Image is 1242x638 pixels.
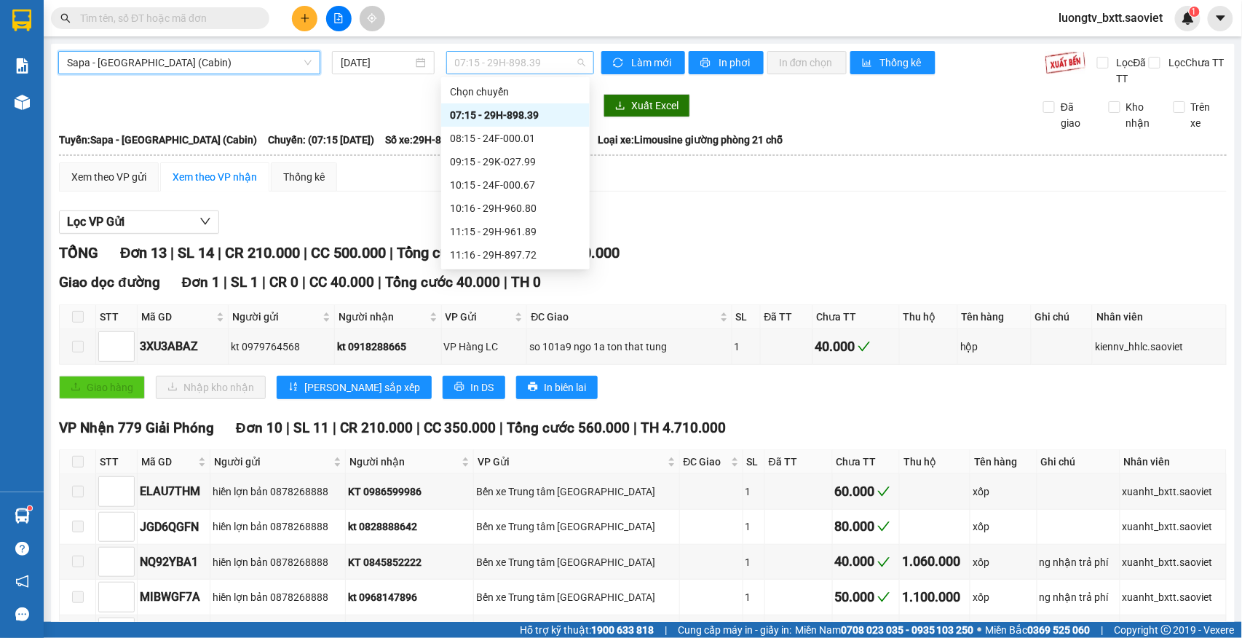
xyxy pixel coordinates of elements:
[1095,339,1224,355] div: kiennv_hhlc.saoviet
[544,379,586,395] span: In biên lai
[1093,305,1227,329] th: Nhân viên
[835,481,898,502] div: 60.000
[1161,625,1171,635] span: copyright
[1101,622,1104,638] span: |
[140,337,226,355] div: 3XU3ABAZ
[389,244,393,261] span: |
[476,484,676,500] div: Bến xe Trung tâm [GEOGRAPHIC_DATA]
[140,553,207,571] div: NQ92YBA1
[213,519,342,535] div: hiền lợn bản 0878268888
[349,454,459,470] span: Người nhận
[236,420,282,436] span: Đơn 10
[474,580,679,615] td: Bến xe Trung tâm Lào Cai
[337,339,438,355] div: kt 0918288665
[745,554,762,570] div: 1
[269,274,298,291] span: CR 0
[476,554,676,570] div: Bến xe Trung tâm [GEOGRAPHIC_DATA]
[877,591,890,604] span: check
[631,98,679,114] span: Xuất Excel
[138,510,210,545] td: JGD6QGFN
[745,519,762,535] div: 1
[1032,305,1093,329] th: Ghi chú
[678,622,791,638] span: Cung cấp máy in - giấy in:
[795,622,974,638] span: Miền Nam
[1120,450,1227,474] th: Nhân viên
[1028,624,1091,636] strong: 0369 525 060
[1123,554,1224,570] div: xuanht_bxtt.saoviet
[450,154,581,170] div: 09:15 - 29K-027.99
[170,244,174,261] span: |
[511,274,541,291] span: TH 0
[360,6,385,31] button: aim
[96,450,138,474] th: STT
[601,51,685,74] button: syncLàm mới
[978,627,982,633] span: ⚪️
[973,519,1034,535] div: xốp
[743,450,765,474] th: SL
[156,376,266,399] button: downloadNhập kho nhận
[1192,7,1197,17] span: 1
[309,274,374,291] span: CC 40.000
[973,554,1034,570] div: xốp
[15,607,29,621] span: message
[277,376,432,399] button: sort-ascending[PERSON_NAME] sắp xếp
[529,339,729,355] div: so 101a9 ngo 1a ton that tung
[231,274,258,291] span: SL 1
[504,274,507,291] span: |
[631,55,673,71] span: Làm mới
[900,450,970,474] th: Thu hộ
[1120,99,1163,131] span: Kho nhận
[1055,99,1097,131] span: Đã giao
[15,575,29,588] span: notification
[1048,9,1175,27] span: luongtv_bxtt.saoviet
[450,224,581,240] div: 11:15 - 29H-961.89
[348,589,471,605] div: kt 0968147896
[455,52,585,74] span: 07:15 - 29H-898.39
[615,101,625,112] span: download
[80,10,252,26] input: Tìm tên, số ĐT hoặc mã đơn
[1123,589,1224,605] div: xuanht_bxtt.saoviet
[476,589,676,605] div: Bến xe Trung tâm [GEOGRAPHIC_DATA]
[15,542,29,556] span: question-circle
[302,274,306,291] span: |
[213,554,342,570] div: hiền lợn bản 0878268888
[858,340,871,353] span: check
[1214,12,1227,25] span: caret-down
[59,376,145,399] button: uploadGiao hàng
[528,382,538,393] span: printer
[138,329,229,364] td: 3XU3ABAZ
[340,420,413,436] span: CR 210.000
[841,624,974,636] strong: 0708 023 035 - 0935 103 250
[378,274,381,291] span: |
[450,177,581,193] div: 10:15 - 24F-000.67
[684,454,728,470] span: ĐC Giao
[476,519,676,535] div: Bến xe Trung tâm [GEOGRAPHIC_DATA]
[225,244,300,261] span: CR 210.000
[292,6,317,31] button: plus
[877,485,890,498] span: check
[140,482,207,500] div: ELAU7THM
[470,379,494,395] span: In DS
[224,274,227,291] span: |
[120,244,167,261] span: Đơn 13
[178,244,214,261] span: SL 14
[591,624,654,636] strong: 1900 633 818
[813,305,900,329] th: Chưa TT
[507,420,630,436] span: Tổng cước 560.000
[288,382,298,393] span: sort-ascending
[71,169,146,185] div: Xem theo VP gửi
[862,58,874,69] span: bar-chart
[182,274,221,291] span: Đơn 1
[665,622,667,638] span: |
[140,588,207,606] div: MIBWGF7A
[1190,7,1200,17] sup: 1
[833,450,901,474] th: Chưa TT
[348,519,471,535] div: kt 0828888642
[520,622,654,638] span: Hỗ trợ kỹ thuật:
[454,382,464,393] span: printer
[59,420,214,436] span: VP Nhận 779 Giải Phóng
[67,213,124,231] span: Lọc VP Gửi
[59,274,160,291] span: Giao dọc đường
[877,520,890,533] span: check
[59,244,98,261] span: TỔNG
